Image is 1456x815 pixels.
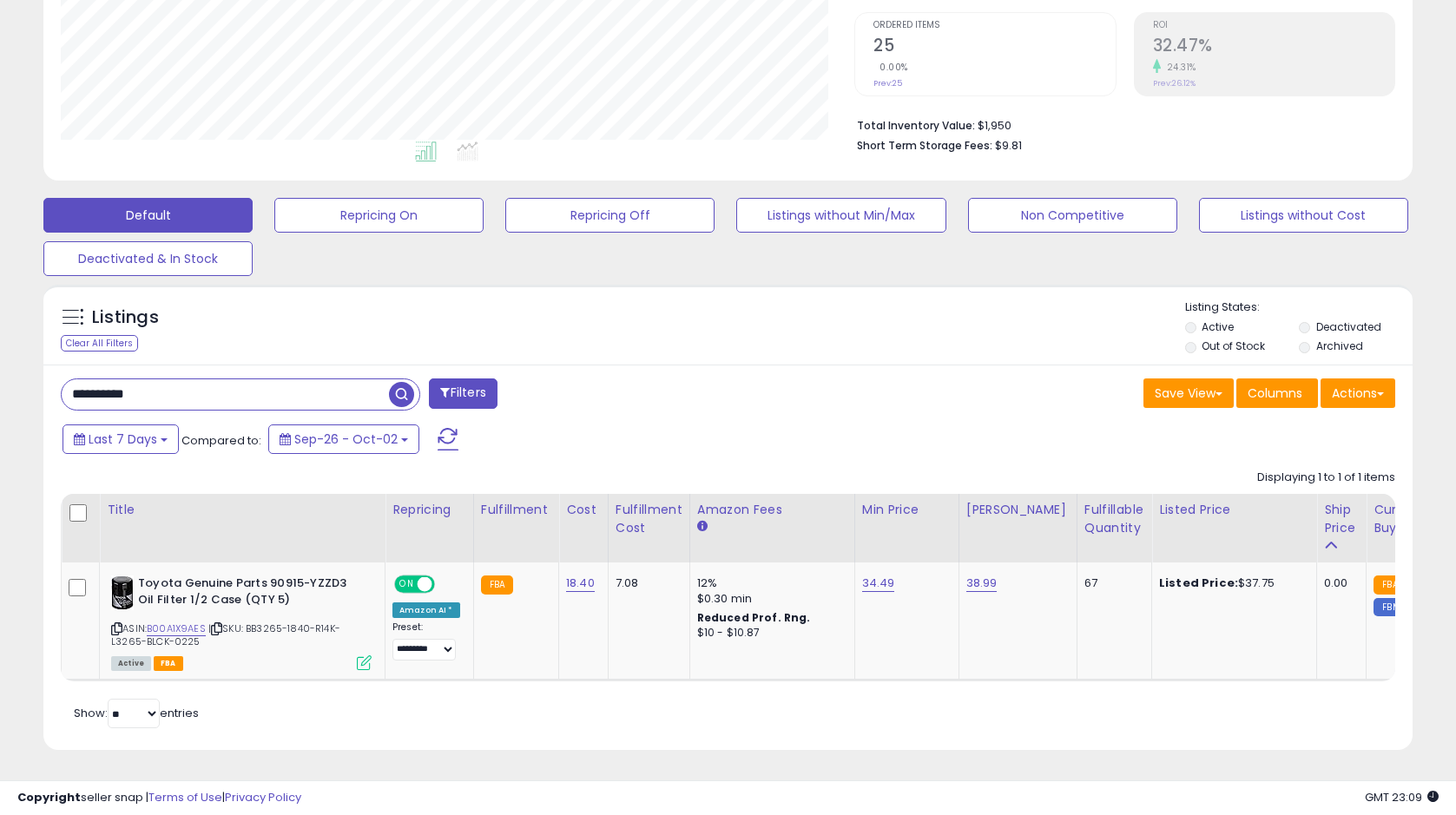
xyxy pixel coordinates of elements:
[1236,378,1318,408] button: Columns
[1084,575,1138,591] div: 67
[995,137,1022,154] span: $9.81
[1324,501,1359,537] div: Ship Price
[1199,198,1408,233] button: Listings without Cost
[1159,575,1303,591] div: $37.75
[873,61,908,74] small: 0.00%
[736,198,945,233] button: Listings without Min/Max
[63,424,179,454] button: Last 7 Days
[857,118,975,133] b: Total Inventory Value:
[107,501,378,519] div: Title
[294,431,398,448] span: Sep-26 - Oct-02
[138,575,349,612] b: Toyota Genuine Parts 90915-YZZD3 Oil Filter 1/2 Case (QTY 5)
[1365,789,1439,805] span: 2025-10-10 23:09 GMT
[1185,299,1413,316] p: Listing States:
[616,575,676,591] div: 7.08
[873,36,1115,59] h2: 25
[566,575,595,592] a: 18.40
[1143,378,1234,408] button: Save View
[1248,384,1302,402] span: Columns
[1374,575,1406,595] small: FBA
[392,501,466,519] div: Repricing
[1159,501,1309,519] div: Listed Price
[1316,319,1381,334] label: Deactivated
[74,705,199,721] span: Show: entries
[616,501,682,537] div: Fulfillment Cost
[1316,338,1363,353] label: Archived
[111,575,134,610] img: 41+6thEXQuL._SL40_.jpg
[43,198,253,233] button: Default
[111,575,372,668] div: ASIN:
[697,591,841,607] div: $0.30 min
[966,575,998,592] a: 38.99
[1159,575,1238,591] b: Listed Price:
[429,378,497,409] button: Filters
[89,431,157,448] span: Last 7 Days
[396,577,418,592] span: ON
[1202,338,1265,353] label: Out of Stock
[147,621,206,636] a: B00A1X9AES
[873,78,902,89] small: Prev: 25
[566,501,601,519] div: Cost
[697,626,841,641] div: $10 - $10.87
[697,501,847,519] div: Amazon Fees
[1161,61,1196,74] small: 24.31%
[225,789,301,805] a: Privacy Policy
[111,621,340,647] span: | SKU: BB3265-1840-R14K-L3265-BLCK-0225
[181,432,261,449] span: Compared to:
[481,501,551,519] div: Fulfillment
[1084,501,1144,537] div: Fulfillable Quantity
[154,656,183,671] span: FBA
[1153,36,1394,59] h2: 32.47%
[17,790,301,806] div: seller snap | |
[697,575,841,591] div: 12%
[481,575,513,595] small: FBA
[111,656,151,671] span: All listings currently available for purchase on Amazon
[43,241,253,276] button: Deactivated & In Stock
[1153,21,1394,30] span: ROI
[862,575,895,592] a: 34.49
[862,501,952,519] div: Min Price
[857,138,992,153] b: Short Term Storage Fees:
[148,789,222,805] a: Terms of Use
[1374,598,1407,616] small: FBM
[697,519,708,535] small: Amazon Fees.
[268,424,419,454] button: Sep-26 - Oct-02
[1153,78,1196,89] small: Prev: 26.12%
[92,306,159,330] h5: Listings
[697,610,811,625] b: Reduced Prof. Rng.
[873,21,1115,30] span: Ordered Items
[17,789,81,805] strong: Copyright
[968,198,1177,233] button: Non Competitive
[392,621,460,661] div: Preset:
[1257,470,1395,486] div: Displaying 1 to 1 of 1 items
[432,577,460,592] span: OFF
[505,198,715,233] button: Repricing Off
[857,114,1382,135] li: $1,950
[61,335,138,352] div: Clear All Filters
[1202,319,1234,334] label: Active
[966,501,1070,519] div: [PERSON_NAME]
[1321,378,1395,408] button: Actions
[1324,575,1353,591] div: 0.00
[392,602,460,618] div: Amazon AI *
[274,198,484,233] button: Repricing On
